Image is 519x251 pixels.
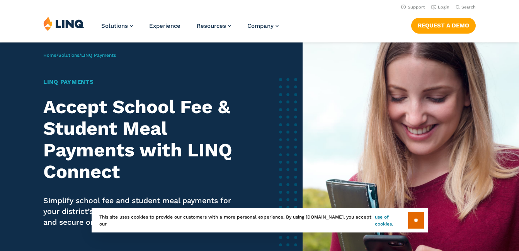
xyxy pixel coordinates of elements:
[43,53,56,58] a: Home
[401,5,425,10] a: Support
[247,22,279,29] a: Company
[461,5,476,10] span: Search
[81,53,116,58] span: LINQ Payments
[431,5,449,10] a: Login
[197,22,226,29] span: Resources
[456,4,476,10] button: Open Search Bar
[149,22,180,29] a: Experience
[101,16,279,42] nav: Primary Navigation
[43,78,248,86] h1: LINQ Payments
[101,22,128,29] span: Solutions
[101,22,133,29] a: Solutions
[411,18,476,33] a: Request a Demo
[43,16,84,31] img: LINQ | K‑12 Software
[58,53,79,58] a: Solutions
[375,214,408,227] a: use of cookies.
[411,16,476,33] nav: Button Navigation
[247,22,274,29] span: Company
[43,195,248,228] p: Simplify school fee and student meal payments for your district’s families with LINQ’s fast, easy...
[43,96,248,182] h2: Accept School Fee & Student Meal Payments with LINQ Connect
[43,53,116,58] span: / /
[92,208,428,232] div: This site uses cookies to provide our customers with a more personal experience. By using [DOMAIN...
[197,22,231,29] a: Resources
